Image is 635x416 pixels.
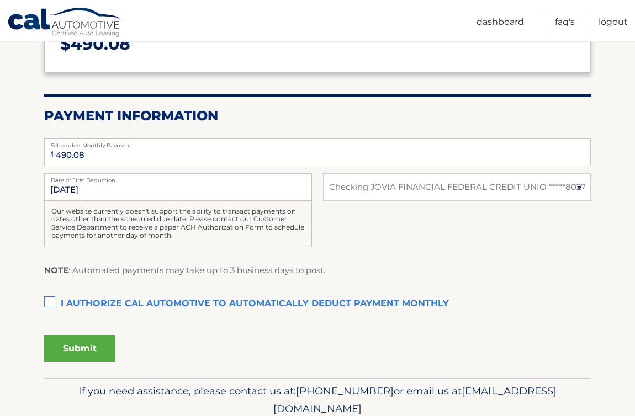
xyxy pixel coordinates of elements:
div: Our website currently doesn't support the ability to transact payments on dates other than the sc... [44,201,312,247]
span: 490.08 [71,34,130,54]
p: $ [60,30,575,59]
span: [PHONE_NUMBER] [296,385,394,397]
span: $ [47,142,58,167]
label: I authorize cal automotive to automatically deduct payment monthly [44,293,591,315]
input: Payment Amount [44,138,591,166]
label: Date of First Deduction [44,173,312,182]
button: Submit [44,335,115,362]
strong: NOTE [44,265,68,275]
a: Cal Automotive [7,7,123,39]
span: [EMAIL_ADDRESS][DOMAIN_NAME] [273,385,557,415]
p: : Automated payments may take up to 3 business days to post. [44,263,325,278]
h2: Payment Information [44,108,591,124]
label: Scheduled Monthly Payment [44,138,591,147]
a: Logout [599,13,628,32]
a: Dashboard [477,13,524,32]
a: FAQ's [555,13,575,32]
input: Payment Date [44,173,312,201]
